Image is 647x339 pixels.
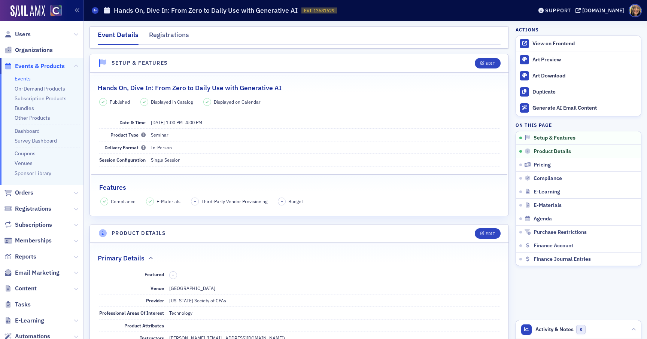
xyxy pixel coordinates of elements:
span: Seminar [151,132,168,138]
span: [DATE] [151,119,165,125]
div: Edit [486,232,495,236]
span: Compliance [111,198,136,205]
div: Event Details [98,30,139,45]
span: – [194,199,196,204]
span: 0 [576,325,586,334]
a: Users [4,30,31,39]
span: [US_STATE] Society of CPAs [169,297,226,303]
span: Pricing [534,162,551,168]
span: Featured [145,271,164,277]
button: Edit [475,228,501,239]
h2: Features [99,183,126,192]
span: Organizations [15,46,53,54]
span: Orders [15,189,33,197]
a: Coupons [15,150,36,157]
a: Email Marketing [4,269,60,277]
a: Tasks [4,300,31,309]
h4: On this page [516,122,641,128]
span: Users [15,30,31,39]
span: Subscriptions [15,221,52,229]
time: 4:00 PM [185,119,202,125]
a: Organizations [4,46,53,54]
span: Finance Account [534,242,573,249]
div: Generate AI Email Content [532,105,637,112]
a: Dashboard [15,128,40,134]
span: Single Session [151,157,180,163]
time: 1:00 PM [166,119,183,125]
span: Third-Party Vendor Provisioning [201,198,267,205]
a: Other Products [15,114,50,121]
span: Setup & Features [534,135,575,141]
span: Memberships [15,236,52,245]
span: Provider [146,297,164,303]
span: – [281,199,283,204]
span: E-Materials [534,202,562,209]
span: Compliance [534,175,562,182]
a: View Homepage [45,5,62,18]
span: Reports [15,253,36,261]
img: SailAMX [10,5,45,17]
span: EVT-13681629 [304,7,334,14]
span: Published [110,98,130,105]
a: Survey Dashboard [15,137,57,144]
span: – [172,272,174,278]
a: Reports [4,253,36,261]
h1: Hands On, Dive In: From Zero to Daily Use with Generative AI [114,6,298,15]
img: SailAMX [50,5,62,16]
span: [GEOGRAPHIC_DATA] [169,285,215,291]
span: Product Type [110,132,146,138]
a: Memberships [4,236,52,245]
button: Duplicate [516,84,641,100]
a: Events [15,75,31,82]
a: Events & Products [4,62,65,70]
button: [DOMAIN_NAME] [575,8,627,13]
span: Product Details [534,148,571,155]
h4: Actions [516,26,539,33]
div: Duplicate [532,89,637,95]
span: Product Attributes [124,323,164,329]
a: Subscriptions [4,221,52,229]
a: Venues [15,160,33,167]
button: Generate AI Email Content [516,100,641,116]
h4: Product Details [112,229,166,237]
span: Tasks [15,300,31,309]
a: Orders [4,189,33,197]
a: View on Frontend [516,36,641,52]
a: E-Learning [4,317,44,325]
span: E-Learning [15,317,44,325]
h4: Setup & Features [112,59,168,67]
h2: Primary Details [98,253,145,263]
span: Email Marketing [15,269,60,277]
span: Finance Journal Entries [534,256,591,263]
span: Registrations [15,205,51,213]
span: Budget [288,198,303,205]
span: In-Person [151,144,172,150]
div: Registrations [149,30,189,44]
span: Content [15,284,37,293]
div: [DOMAIN_NAME] [582,7,624,14]
span: E-Learning [534,189,560,195]
span: Events & Products [15,62,65,70]
span: Session Configuration [99,157,146,163]
a: Subscription Products [15,95,67,102]
span: Agenda [534,216,552,222]
span: Delivery Format [104,144,146,150]
a: Registrations [4,205,51,213]
div: Art Preview [532,56,637,63]
span: – [151,119,202,125]
span: Venue [151,285,164,291]
a: Art Preview [516,52,641,68]
span: Activity & Notes [535,326,574,333]
span: Professional Areas Of Interest [99,310,164,316]
div: Edit [486,61,495,65]
button: Edit [475,58,501,68]
a: Sponsor Library [15,170,51,177]
a: Content [4,284,37,293]
span: Displayed on Calendar [214,98,261,105]
span: Purchase Restrictions [534,229,587,236]
a: Bundles [15,105,34,112]
a: Art Download [516,68,641,84]
span: Profile [629,4,642,17]
a: On-Demand Products [15,85,65,92]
